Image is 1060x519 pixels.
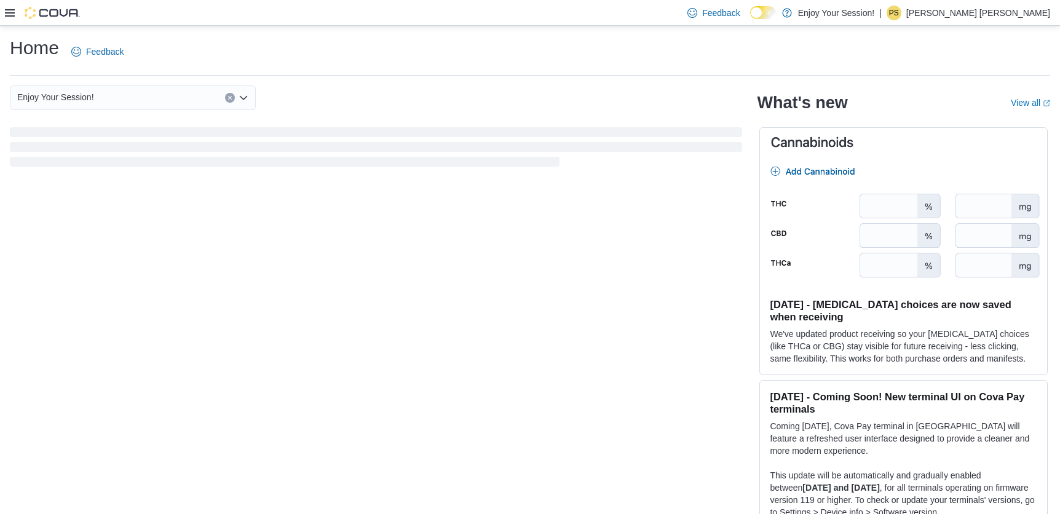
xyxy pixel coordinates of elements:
[750,6,776,19] input: Dark Mode
[798,6,875,20] p: Enjoy Your Session!
[770,298,1037,323] h3: [DATE] - [MEDICAL_DATA] choices are now saved when receiving
[702,7,740,19] span: Feedback
[10,130,742,169] span: Loading
[770,469,1037,518] p: This update will be automatically and gradually enabled between , for all terminals operating on ...
[906,6,1050,20] p: [PERSON_NAME] [PERSON_NAME]
[25,7,80,19] img: Cova
[879,6,882,20] p: |
[750,19,751,20] span: Dark Mode
[86,46,124,58] span: Feedback
[770,390,1037,415] h3: [DATE] - Coming Soon! New terminal UI on Cova Pay terminals
[887,6,901,20] div: Prithvi Shikhar
[770,420,1037,457] p: Coming [DATE], Cova Pay terminal in [GEOGRAPHIC_DATA] will feature a refreshed user interface des...
[770,328,1037,365] p: We've updated product receiving so your [MEDICAL_DATA] choices (like THCa or CBG) stay visible fo...
[757,93,847,113] h2: What's new
[10,36,59,60] h1: Home
[1043,100,1050,107] svg: External link
[802,483,879,493] strong: [DATE] and [DATE]
[17,90,94,105] span: Enjoy Your Session!
[1011,98,1050,108] a: View allExternal link
[225,93,235,103] button: Clear input
[66,39,129,64] a: Feedback
[239,93,248,103] button: Open list of options
[682,1,745,25] a: Feedback
[889,6,899,20] span: PS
